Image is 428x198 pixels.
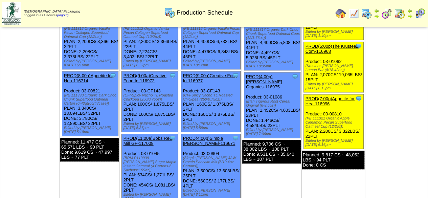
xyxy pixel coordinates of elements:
[303,94,364,149] div: Product: 03-00810 PLAN: 2,200CS / 3,322LBS / 22PLT
[232,135,239,141] img: Tooltip
[244,72,300,138] div: Product: 03-01086 PLAN: 1,452CS / 4,603LBS / 23PLT DONE: 1,446CS / 4,584LBS / 23PLT
[374,14,379,19] img: arrowright.gif
[123,93,178,102] div: (CFI-Spicy Nacho TL Roasted Chickpea (250/0.75oz))
[183,27,241,39] div: (PE 111312 Organic Vanilla Pecan Collagen Superfood Oatmeal Cup (12/2oz))
[246,60,300,68] div: Edited by [PERSON_NAME] [DATE] 8:35pm
[183,93,241,102] div: (CFI-Spicy Nacho TL Roasted Chickpea (250/0.75oz))
[121,5,178,69] div: Product: 03-00824 PLAN: 2,200CS / 3,366LBS / 22PLT DONE: 2,224CS / 3,403LBS / 22PLT
[348,8,359,19] img: line_graph.gif
[306,64,364,72] div: (Krusteaz [PERSON_NAME] Lemon Bar (8/18.42oz))
[64,27,118,39] div: (PE 111312 Organic Vanilla Pecan Collagen Superfood Oatmeal Cup (12/2oz))
[123,27,178,39] div: (PE 111312 Organic Vanilla Pecan Collagen Superfood Oatmeal Cup (12/2oz))
[64,73,113,83] a: PROD(8:00a)Appetite for Hea-116714
[407,8,412,14] img: arrowleft.gif
[2,2,21,25] img: zoroco-logo-small.webp
[306,96,355,106] a: PROD(7:00p)Appetite for Hea-116996
[183,189,241,197] div: Edited by [PERSON_NAME] [DATE] 8:11pm
[244,6,300,70] div: Product: 03-00826 PLAN: 4,400CS / 5,808LBS / 44PLT DONE: 4,491CS / 5,928LBS / 45PLT
[414,8,425,19] img: calendarcustomer.gif
[60,138,119,161] div: Planned: 11,477 CS ~ 65,571 LBS ~ 90 PLT Done: 9,619 CS ~ 47,997 LBS ~ 77 PLT
[57,14,69,17] a: (logout)
[183,73,237,83] a: PROD(9:00a)Creative Food In-116977
[123,59,178,67] div: Edited by [PERSON_NAME] [DATE] 6:52pm
[24,10,80,14] span: [DEMOGRAPHIC_DATA] Packaging
[303,42,364,92] div: Product: 03-01062 PLAN: 2,070CS / 19,065LBS / 15PLT
[306,116,364,129] div: (PE 111321 Organic Apple Cinnamon Pecan Superfood Oatmeal Cup (12/2oz))
[246,74,282,89] a: PROD(4:00p)[PERSON_NAME] Organics-116975
[183,156,241,168] div: (Simple [PERSON_NAME] JAW Protein Pancake Mix (6/10.4oz Cartons))
[183,136,235,146] a: PROD(4:00p)Simple [PERSON_NAME]-116671
[335,8,346,19] img: home.gif
[110,72,116,79] img: Tooltip
[62,71,118,136] div: Product: 03-00821 PLAN: 3,840CS / 13,094LBS / 32PLT DONE: 3,780CS / 12,890LBS / 32PLT
[355,43,362,49] img: Tooltip
[123,156,178,172] div: (BRM P110939 [PERSON_NAME] Sugar Maple Instant Oatmeal (4 Cartons-6 Sachets/1.59oz))
[181,5,241,69] div: Product: 03-00824 PLAN: 4,400CS / 6,732LBS / 44PLT DONE: 4,476CS / 6,848LBS / 45PLT
[306,44,358,54] a: PROD(5:00p)The Krusteaz Com-116968
[123,122,178,130] div: Edited by [PERSON_NAME] [DATE] 5:37pm
[183,59,241,67] div: Edited by [PERSON_NAME] [DATE] 8:12pm
[62,5,118,69] div: Product: 03-00824 PLAN: 2,200CS / 3,366LBS / 22PLT DONE: 2,208CS / 3,378LBS / 22PLT
[64,93,118,106] div: (PE 111330 Organic Dark Choc Chunk Superfood Oatmeal Carton (6-43g)(6crtn/case))
[123,136,172,146] a: PROD(11:00a)Bobs Red Mill GF-117008
[177,9,233,16] span: Production Schedule
[24,10,80,17] span: Logged in as Caceves
[169,135,176,141] img: Tooltip
[64,126,118,134] div: Edited by [PERSON_NAME] [DATE] 5:18pm
[292,73,298,80] img: Tooltip
[64,59,118,67] div: Edited by [PERSON_NAME] [DATE] 5:18pm
[121,71,178,132] div: Product: 03-CF143 PLAN: 160CS / 1,875LBS / 2PLT DONE: 160CS / 1,875LBS / 2PLT
[306,139,364,147] div: Edited by [PERSON_NAME] [DATE] 6:16pm
[374,8,379,14] img: arrowleft.gif
[381,8,392,19] img: calendarblend.gif
[181,71,241,132] div: Product: 03-CF143 PLAN: 160CS / 1,875LBS / 2PLT DONE: 160CS / 1,875LBS / 2PLT
[355,95,362,102] img: Tooltip
[242,140,301,163] div: Planned: 9,706 CS ~ 38,002 LBS ~ 108 PLT Done: 9,531 CS ~ 35,640 LBS ~ 107 PLT
[123,73,166,83] a: PROD(9:00a)Creative Food In-116972
[246,28,300,40] div: (PE 111317 Organic Dark Choc Chunk Superfood Oatmeal Cups (12/1.76oz))
[164,7,175,18] img: calendarprod.gif
[246,128,300,136] div: Edited by [PERSON_NAME] [DATE] 7:06pm
[246,100,300,108] div: (Elari Tigernut Root Cereal Original (6-8.5oz))
[394,8,405,19] img: calendarinout.gif
[302,151,364,169] div: Planned: 9,817 CS ~ 48,052 LBS ~ 94 PLT Done: 0 CS
[183,122,241,130] div: Edited by [PERSON_NAME] [DATE] 5:59pm
[306,30,364,38] div: Edited by [PERSON_NAME] [DATE] 1:40pm
[232,72,239,79] img: Tooltip
[169,72,176,79] img: Tooltip
[306,82,364,90] div: Edited by [PERSON_NAME] [DATE] 6:15pm
[407,14,412,19] img: arrowright.gif
[361,8,372,19] img: calendarprod.gif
